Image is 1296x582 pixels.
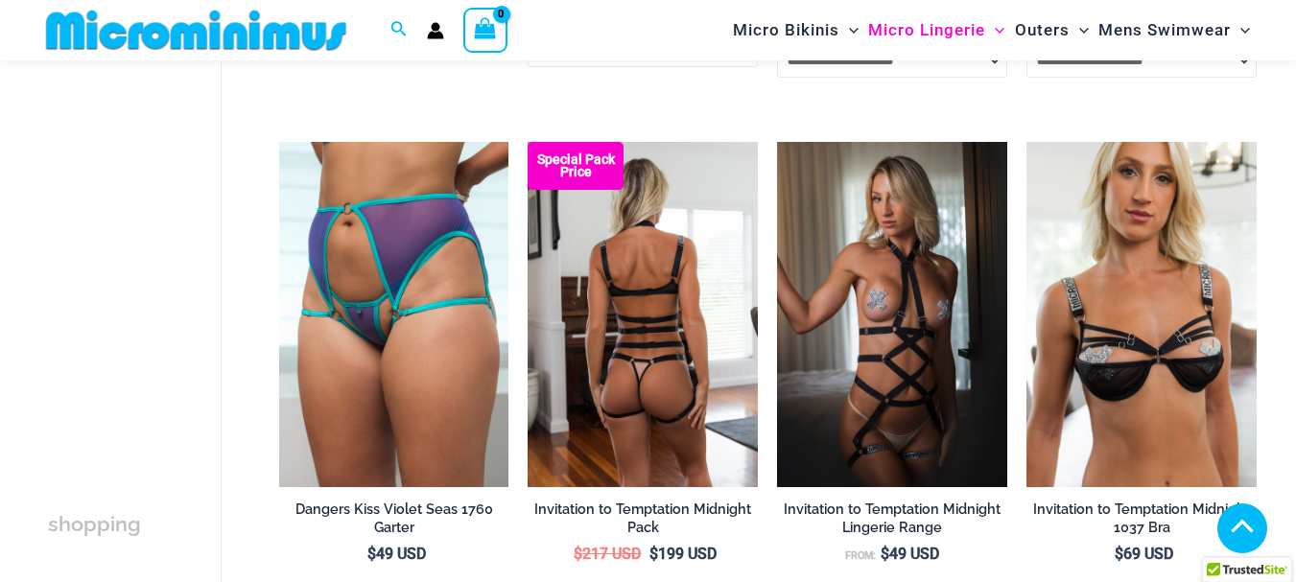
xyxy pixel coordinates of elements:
img: Invitation to Temptation Midnight 1954 Bodysuit 11 [777,142,1007,487]
img: Dangers Kiss Violet Seas 1060 Bra 611 Micro 1760 Garter 04 [279,142,509,487]
span: From: [845,549,876,562]
span: Micro Bikinis [733,6,839,55]
h2: Invitation to Temptation Midnight 1037 Bra [1026,501,1257,536]
span: Mens Swimwear [1098,6,1231,55]
a: Invitation to Temptation Midnight 1037 Bra 01Invitation to Temptation Midnight 1037 Bra 02Invitat... [1026,142,1257,487]
img: MM SHOP LOGO FLAT [38,9,354,52]
a: Account icon link [427,22,444,39]
a: View Shopping Cart, empty [463,8,507,52]
h2: Dangers Kiss Violet Seas 1760 Garter [279,501,509,536]
span: Menu Toggle [839,6,859,55]
a: Search icon link [390,18,408,42]
a: Invitation to Temptation Midnight Lingerie Range [777,501,1007,544]
a: Dangers Kiss Violet Seas 1060 Bra 611 Micro 1760 Garter 04Dangers Kiss Violet Seas 1060 Bra 611 M... [279,142,509,487]
a: Mens SwimwearMenu ToggleMenu Toggle [1094,6,1255,55]
span: $ [649,545,658,563]
span: Micro Lingerie [868,6,985,55]
span: Menu Toggle [1070,6,1089,55]
a: Micro BikinisMenu ToggleMenu Toggle [728,6,863,55]
b: Special Pack Price [528,153,624,178]
span: Menu Toggle [1231,6,1250,55]
span: Menu Toggle [985,6,1004,55]
img: Invitation to Temptation Midnight 1037 Bra 01 [1026,142,1257,487]
a: Micro LingerieMenu ToggleMenu Toggle [863,6,1009,55]
span: $ [881,545,889,563]
span: $ [367,545,376,563]
bdi: 49 USD [367,545,426,563]
h2: Invitation to Temptation Midnight Lingerie Range [777,501,1007,536]
a: Invitation to Temptation Midnight 1037 Bra 6037 Thong 1954 Bodysuit 02 Invitation to Temptation M... [528,142,758,487]
bdi: 69 USD [1115,545,1173,563]
a: OutersMenu ToggleMenu Toggle [1010,6,1094,55]
iframe: TrustedSite Certified [48,64,221,448]
a: Invitation to Temptation Midnight 1037 Bra [1026,501,1257,544]
span: $ [1115,545,1123,563]
bdi: 199 USD [649,545,717,563]
bdi: 217 USD [574,545,641,563]
span: shopping [48,512,141,536]
nav: Site Navigation [725,3,1258,58]
h2: Invitation to Temptation Midnight Pack [528,501,758,536]
a: Dangers Kiss Violet Seas 1760 Garter [279,501,509,544]
a: Invitation to Temptation Midnight 1954 Bodysuit 11Invitation to Temptation Midnight 1954 Bodysuit... [777,142,1007,487]
img: Invitation to Temptation Midnight 1037 Bra 6037 Thong 1954 Bodysuit 04 [528,142,758,487]
bdi: 49 USD [881,545,939,563]
a: Invitation to Temptation Midnight Pack [528,501,758,544]
span: Outers [1015,6,1070,55]
span: $ [574,545,582,563]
